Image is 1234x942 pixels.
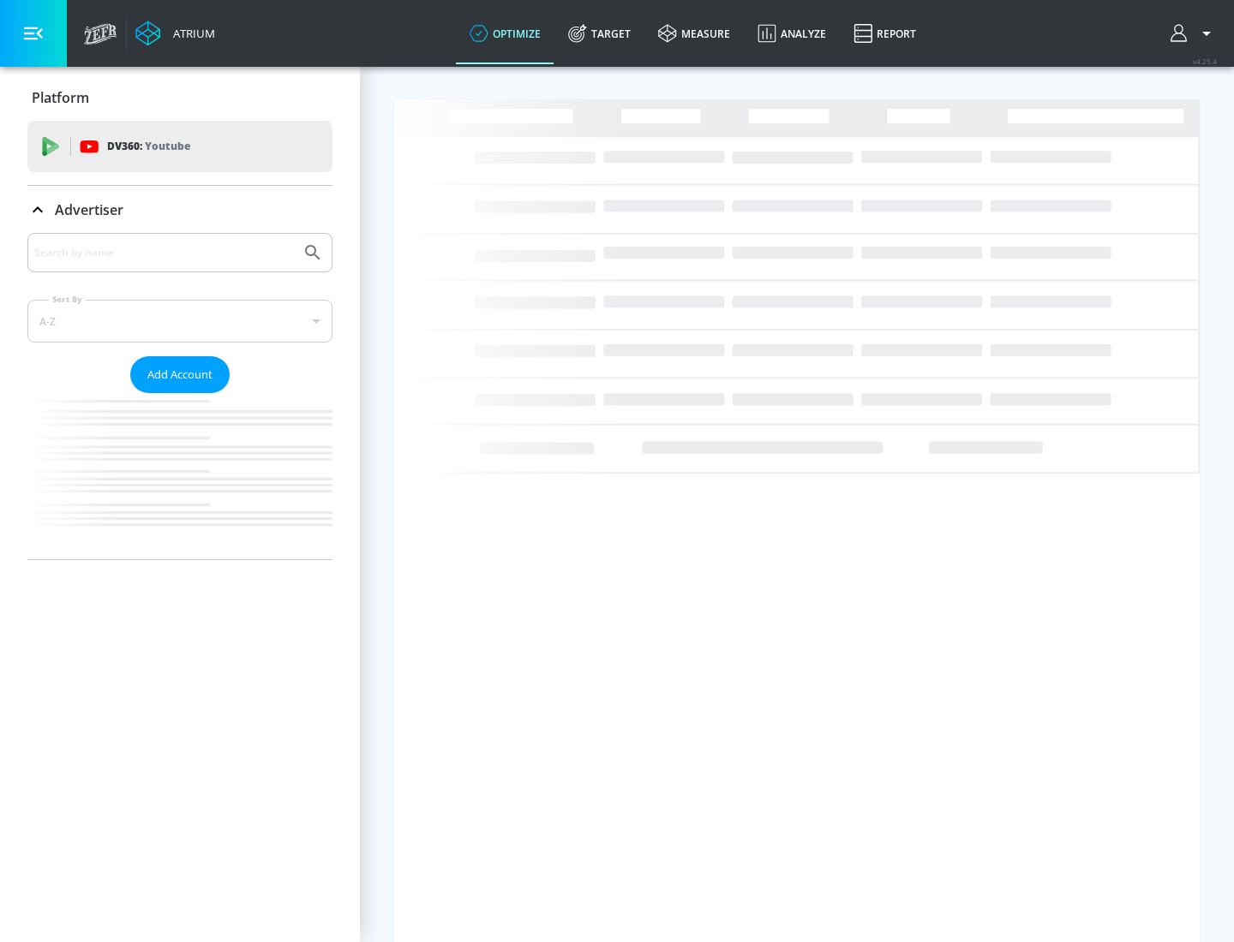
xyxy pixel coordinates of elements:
a: Analyze [744,3,840,64]
span: Add Account [147,365,213,385]
div: Atrium [166,26,215,41]
a: measure [644,3,744,64]
a: optimize [456,3,554,64]
p: DV360: [107,137,190,156]
div: Platform [27,74,332,122]
div: Advertiser [27,233,332,559]
p: Youtube [145,137,190,155]
a: Target [554,3,644,64]
input: Search by name [34,241,294,264]
label: Sort By [49,294,86,305]
p: Platform [32,88,89,107]
a: Atrium [135,21,215,46]
p: Advertiser [55,200,123,219]
div: DV360: Youtube [27,121,332,172]
nav: list of Advertiser [27,393,332,559]
div: A-Z [27,300,332,343]
button: Add Account [130,356,230,393]
span: v 4.25.4 [1193,57,1217,66]
a: Report [840,3,930,64]
div: Advertiser [27,186,332,234]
